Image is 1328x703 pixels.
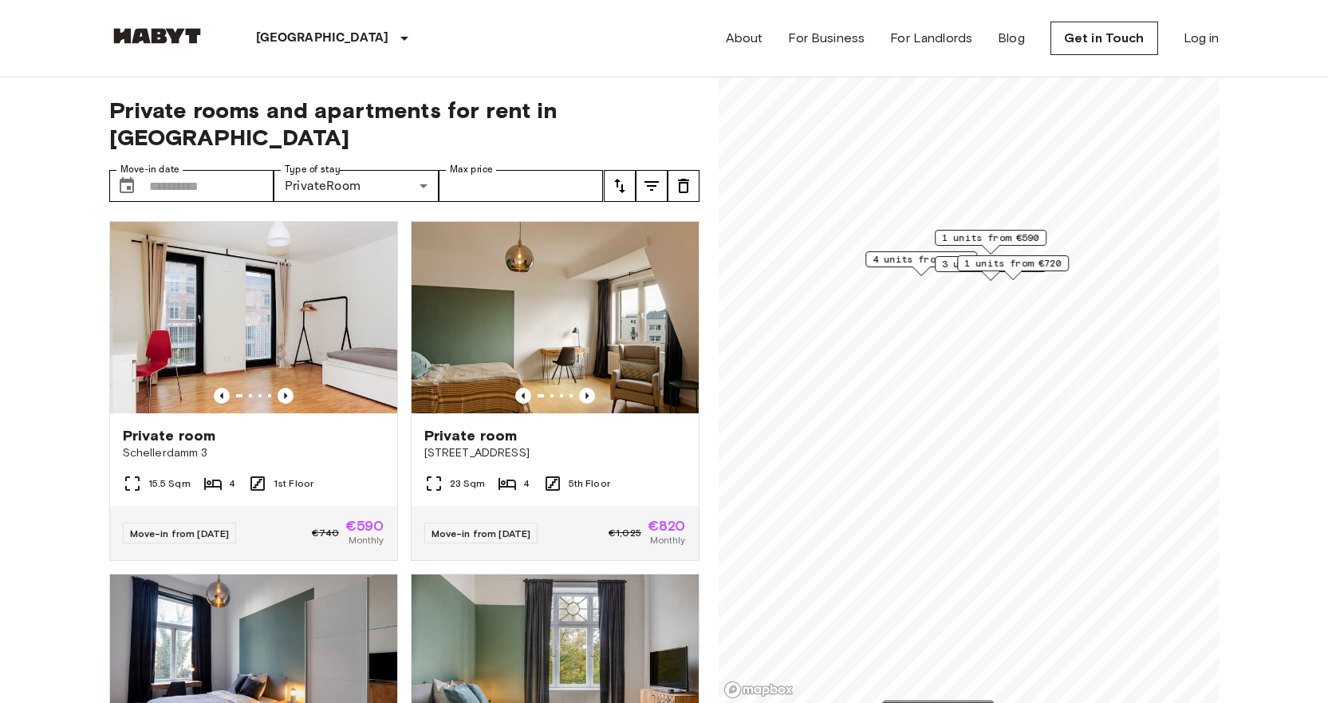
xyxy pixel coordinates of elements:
button: Previous image [278,388,294,404]
button: Choose date [111,170,143,202]
span: 5th Floor [569,476,610,491]
img: Habyt [109,28,205,44]
a: Get in Touch [1050,22,1158,55]
img: Marketing picture of unit DE-03-001-003-01HF [412,222,699,413]
span: 4 [523,476,530,491]
a: For Business [788,29,865,48]
button: tune [668,170,699,202]
span: €820 [648,519,686,533]
p: [GEOGRAPHIC_DATA] [256,29,389,48]
a: Mapbox logo [723,681,794,699]
span: Private room [123,426,216,445]
button: Previous image [214,388,230,404]
span: 1st Floor [274,476,313,491]
div: Map marker [935,256,1046,281]
span: Private rooms and apartments for rent in [GEOGRAPHIC_DATA] [109,97,699,151]
div: PrivateRoom [274,170,439,202]
label: Move-in date [120,163,179,176]
span: 23 Sqm [450,476,486,491]
span: €740 [312,526,339,540]
span: Schellerdamm 3 [123,445,384,461]
span: Move-in from [DATE] [432,527,531,539]
a: About [726,29,763,48]
span: 4 units from €770 [873,252,970,267]
button: Previous image [515,388,531,404]
a: Blog [998,29,1025,48]
img: Marketing picture of unit DE-03-036-02M [110,222,397,413]
span: €1,025 [609,526,641,540]
span: Monthly [349,533,384,547]
span: [STREET_ADDRESS] [424,445,686,461]
button: tune [636,170,668,202]
a: For Landlords [890,29,972,48]
div: Map marker [935,230,1046,255]
label: Type of stay [285,163,341,176]
button: Previous image [579,388,595,404]
span: 4 [229,476,235,491]
a: Marketing picture of unit DE-03-036-02MPrevious imagePrevious imagePrivate roomSchellerdamm 315.5... [109,221,398,561]
div: Map marker [865,251,977,276]
div: Map marker [957,255,1069,280]
span: 1 units from €720 [964,256,1062,271]
button: tune [604,170,636,202]
span: 15.5 Sqm [148,476,191,491]
span: Monthly [650,533,685,547]
span: Move-in from [DATE] [130,527,230,539]
span: €590 [345,519,384,533]
a: Marketing picture of unit DE-03-001-003-01HFPrevious imagePrevious imagePrivate room[STREET_ADDRE... [411,221,699,561]
label: Max price [450,163,493,176]
span: 3 units from €760 [942,257,1039,271]
span: Private room [424,426,518,445]
span: 1 units from €590 [942,231,1039,245]
a: Log in [1184,29,1220,48]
